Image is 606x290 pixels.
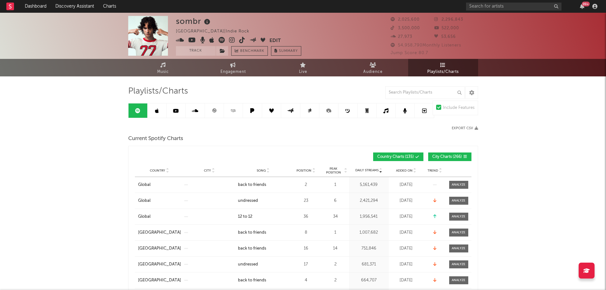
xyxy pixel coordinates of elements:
[355,168,379,173] span: Daily Streams
[238,245,266,252] div: back to friends
[390,198,422,204] div: [DATE]
[238,182,266,188] div: back to friends
[128,59,198,76] a: Music
[238,277,289,284] a: back to friends
[324,245,347,252] div: 14
[138,261,181,268] a: [GEOGRAPHIC_DATA]
[390,214,422,220] div: [DATE]
[324,214,347,220] div: 34
[176,16,212,26] div: sombr
[238,198,258,204] div: undressed
[279,49,298,53] span: Summary
[238,198,289,204] a: undressed
[240,47,264,55] span: Benchmark
[292,214,320,220] div: 36
[396,169,413,173] span: Added On
[138,182,150,188] div: Global
[138,198,150,204] div: Global
[324,261,347,268] div: 2
[582,2,590,6] div: 99 +
[466,3,561,11] input: Search for artists
[198,59,268,76] a: Engagement
[268,59,338,76] a: Live
[176,28,257,35] div: [GEOGRAPHIC_DATA] | Indie Rock
[271,46,301,56] button: Summary
[391,18,420,22] span: 2,025,600
[138,214,150,220] div: Global
[238,230,289,236] a: back to friends
[238,261,289,268] a: undressed
[580,4,584,9] button: 99+
[292,230,320,236] div: 8
[324,167,344,174] span: Peak Position
[324,182,347,188] div: 1
[390,261,422,268] div: [DATE]
[391,43,461,47] span: 54,958,790 Monthly Listeners
[238,245,289,252] a: back to friends
[150,169,165,173] span: Country
[390,245,422,252] div: [DATE]
[238,277,266,284] div: back to friends
[138,277,181,284] a: [GEOGRAPHIC_DATA]
[390,182,422,188] div: [DATE]
[292,182,320,188] div: 2
[292,198,320,204] div: 23
[138,214,181,220] a: Global
[176,46,216,56] button: Track
[257,169,266,173] span: Song
[385,86,465,99] input: Search Playlists/Charts
[351,261,387,268] div: 681,371
[434,26,459,30] span: 522,000
[377,155,414,159] span: Country Charts ( 135 )
[351,230,387,236] div: 1,007,682
[390,230,422,236] div: [DATE]
[427,68,459,76] span: Playlists/Charts
[351,245,387,252] div: 751,846
[292,261,320,268] div: 17
[373,152,423,161] button: Country Charts(135)
[220,68,246,76] span: Engagement
[138,245,181,252] a: [GEOGRAPHIC_DATA]
[128,135,183,143] span: Current Spotify Charts
[428,169,438,173] span: Trend
[238,214,252,220] div: 12 to 12
[351,182,387,188] div: 5,161,439
[238,261,258,268] div: undressed
[128,88,188,95] span: Playlists/Charts
[324,198,347,204] div: 6
[238,182,289,188] a: back to friends
[351,277,387,284] div: 664,707
[292,245,320,252] div: 16
[443,104,475,112] div: Include Features
[351,214,387,220] div: 1,956,541
[324,230,347,236] div: 1
[292,277,320,284] div: 4
[391,26,420,30] span: 3,500,000
[391,35,412,39] span: 27,973
[391,51,428,55] span: Jump Score: 80.7
[238,214,289,220] a: 12 to 12
[351,198,387,204] div: 2,421,294
[157,68,169,76] span: Music
[390,277,422,284] div: [DATE]
[238,230,266,236] div: back to friends
[324,277,347,284] div: 2
[138,230,181,236] a: [GEOGRAPHIC_DATA]
[338,59,408,76] a: Audience
[231,46,268,56] a: Benchmark
[363,68,383,76] span: Audience
[434,35,456,39] span: 53,656
[408,59,478,76] a: Playlists/Charts
[204,169,211,173] span: City
[138,198,181,204] a: Global
[432,155,462,159] span: City Charts ( 266 )
[452,126,478,130] button: Export CSV
[428,152,471,161] button: City Charts(266)
[299,68,307,76] span: Live
[434,18,463,22] span: 2,296,843
[138,182,181,188] a: Global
